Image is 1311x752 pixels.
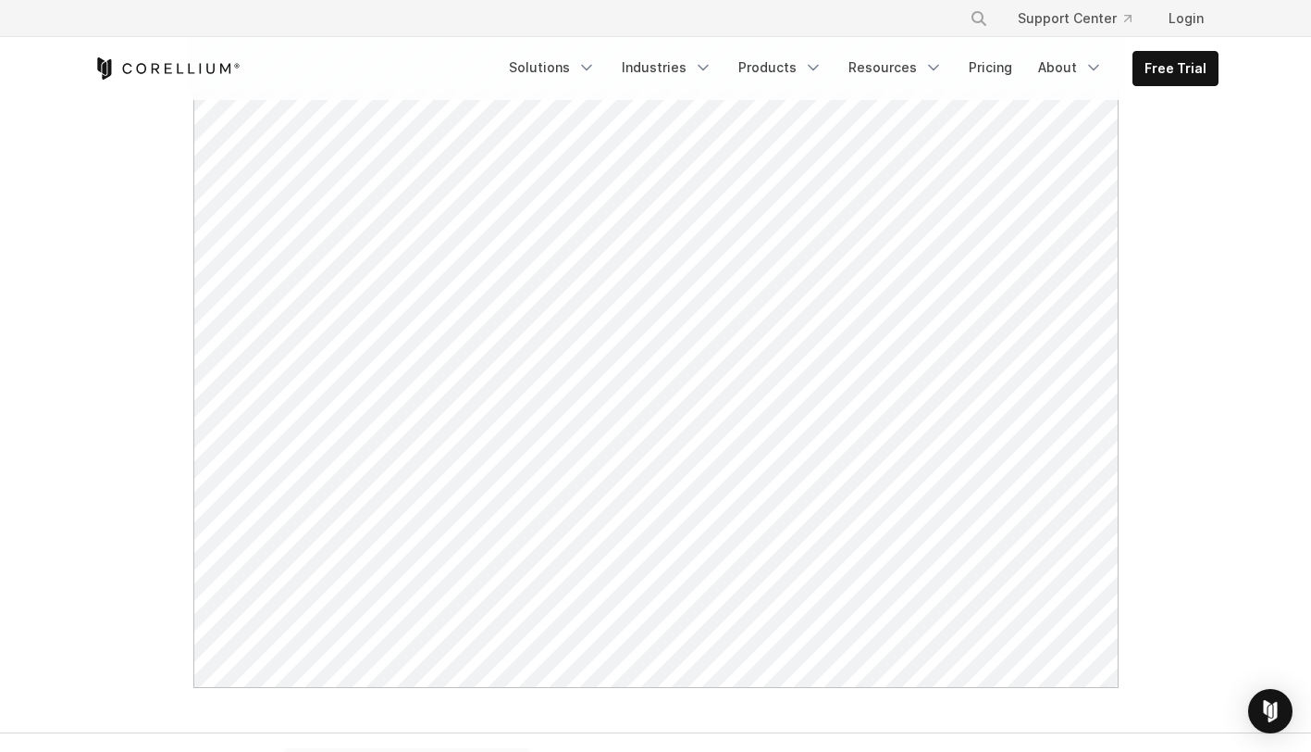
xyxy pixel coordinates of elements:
[727,51,834,84] a: Products
[93,57,241,80] a: Corellium Home
[1154,2,1218,35] a: Login
[947,2,1218,35] div: Navigation Menu
[498,51,1218,86] div: Navigation Menu
[498,51,607,84] a: Solutions
[962,2,996,35] button: Search
[1133,52,1218,85] a: Free Trial
[958,51,1023,84] a: Pricing
[1248,689,1292,733] div: Open Intercom Messenger
[611,51,724,84] a: Industries
[1003,2,1146,35] a: Support Center
[837,51,954,84] a: Resources
[1027,51,1114,84] a: About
